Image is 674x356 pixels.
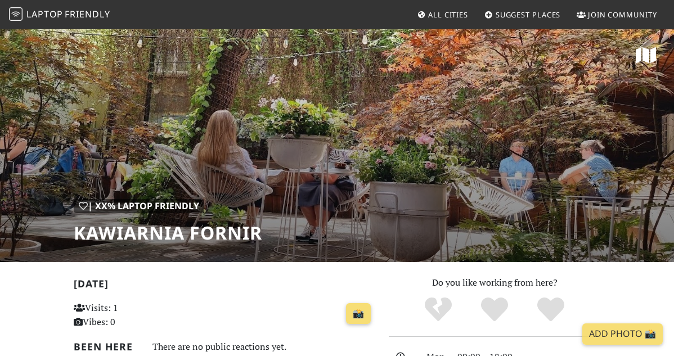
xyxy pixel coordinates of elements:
img: LaptopFriendly [9,7,23,21]
span: All Cities [428,10,468,20]
span: Friendly [65,8,110,20]
a: All Cities [412,4,473,25]
div: | XX% Laptop Friendly [74,199,204,214]
a: 📸 [346,303,371,325]
a: LaptopFriendly LaptopFriendly [9,5,110,25]
div: Definitely! [523,296,579,324]
span: Suggest Places [496,10,561,20]
div: No [410,296,466,324]
p: Visits: 1 Vibes: 0 [74,301,165,330]
div: There are no public reactions yet. [152,339,375,355]
a: Add Photo 📸 [582,323,663,345]
div: Yes [466,296,523,324]
span: Laptop [26,8,63,20]
a: Join Community [572,4,662,25]
h2: Been here [74,341,139,353]
h1: Kawiarnia Fornir [74,222,262,244]
span: Join Community [588,10,657,20]
h2: [DATE] [74,278,375,294]
p: Do you like working from here? [389,276,600,290]
a: Suggest Places [480,4,565,25]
